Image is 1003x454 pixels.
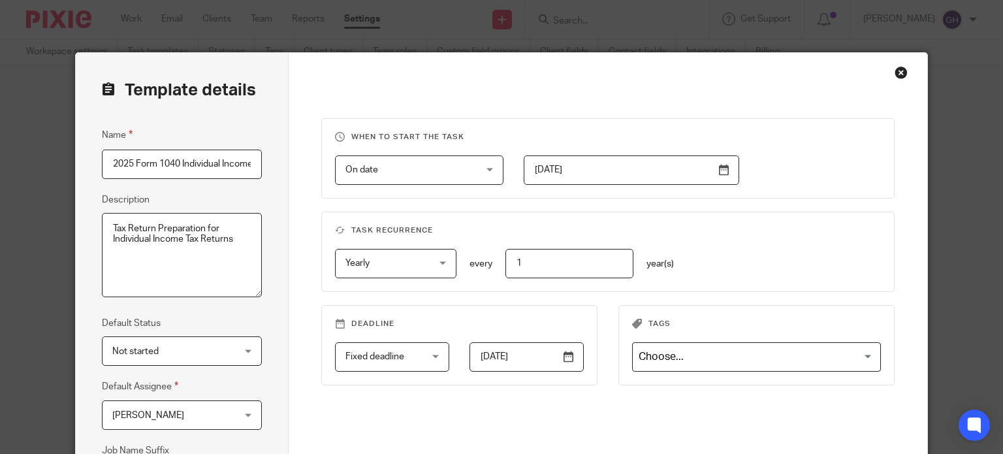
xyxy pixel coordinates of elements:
[112,347,159,356] span: Not started
[632,319,881,329] h3: Tags
[632,342,881,372] div: Search for option
[335,319,584,329] h3: Deadline
[470,257,492,270] p: every
[895,66,908,79] div: Close this dialog window
[102,193,150,206] label: Description
[335,132,881,142] h3: When to start the task
[102,213,262,298] textarea: Tax Return Preparation for Individual Income Tax Returns
[335,225,881,236] h3: Task recurrence
[102,127,133,142] label: Name
[345,165,378,174] span: On date
[345,352,404,361] span: Fixed deadline
[102,379,178,394] label: Default Assignee
[646,259,674,268] span: year(s)
[345,259,370,268] span: Yearly
[102,317,161,330] label: Default Status
[634,346,873,368] input: Search for option
[102,79,256,101] h2: Template details
[112,411,184,420] span: [PERSON_NAME]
